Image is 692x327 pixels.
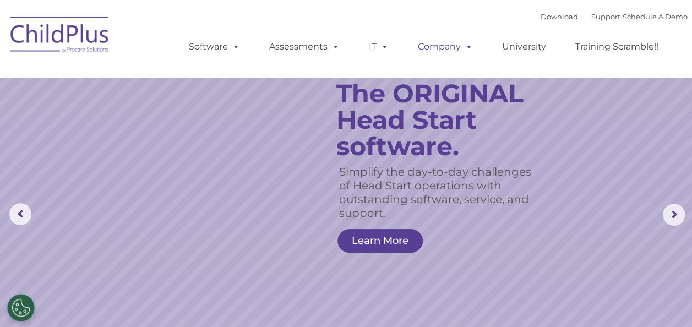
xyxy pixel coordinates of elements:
[7,294,35,321] button: Cookies Settings
[178,36,251,58] a: Software
[407,36,484,58] a: Company
[541,12,578,21] a: Download
[623,12,688,21] a: Schedule A Demo
[153,118,200,126] span: Phone number
[336,80,552,160] rs-layer: The ORIGINAL Head Start software.
[339,165,542,220] rs-layer: Simplify the day-to-day challenges of Head Start operations with outstanding software, service, a...
[491,36,557,58] a: University
[564,36,669,58] a: Training Scramble!!
[337,229,423,253] a: Learn More
[153,73,187,81] span: Last name
[591,12,620,21] a: Support
[5,9,115,64] img: ChildPlus by Procare Solutions
[358,36,400,58] a: IT
[541,12,688,21] font: |
[258,36,351,58] a: Assessments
